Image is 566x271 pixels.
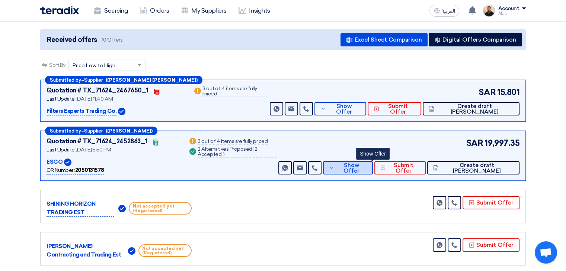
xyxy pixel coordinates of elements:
[84,128,103,133] span: Supplier
[47,96,75,102] span: Last Update
[47,147,75,153] span: Last Update
[381,104,415,115] span: Submit Offer
[45,76,202,84] div: –
[129,202,192,215] span: Not accepted yet (Registered)
[47,107,116,116] p: Filters Experts Trading Co.
[427,161,519,174] button: Create draft [PERSON_NAME]
[498,6,519,12] div: Account
[429,33,522,46] button: Digital Offers Comparison
[483,5,495,17] img: MAA_1717931611039.JPG
[76,96,113,102] span: [DATE] 11:40 AM
[233,3,276,19] a: Insights
[198,139,268,145] div: 3 out of 4 items are fully priced
[50,128,81,133] span: Submitted by
[252,146,254,152] span: (
[88,3,134,19] a: Sourcing
[463,196,519,209] button: Submit Offer
[387,163,420,174] span: Submit Offer
[202,86,268,97] div: 3 out of 4 items are fully priced
[368,102,421,115] button: Submit Offer
[47,158,63,167] p: ESCO
[47,242,124,259] p: [PERSON_NAME] Contracting and Trading Est
[479,86,496,98] span: SAR
[497,86,519,98] span: 15,801
[374,161,426,174] button: Submit Offer
[323,161,373,174] button: Show Offer
[47,137,147,146] div: Quotation # TX_71624_2452863_1
[64,159,71,166] img: Verified Account
[498,12,526,16] div: Alaa
[49,61,65,69] span: Sort By
[138,244,192,257] span: Not accepted yet (Registered)
[106,78,198,82] b: ([PERSON_NAME] [PERSON_NAME])
[106,128,153,133] b: ([PERSON_NAME])
[535,241,557,264] div: Open chat
[340,33,428,46] button: Excel Sheet Comparison
[118,108,125,115] img: Verified Account
[75,167,104,173] b: 2050131578
[47,35,97,45] span: Received offers
[40,6,79,14] img: Teradix logo
[463,238,519,252] button: Submit Offer
[76,147,111,153] span: [DATE] 5:50 PM
[175,3,232,19] a: My Suppliers
[436,104,514,115] span: Create draft [PERSON_NAME]
[50,78,81,82] span: Submitted by
[429,5,459,17] button: العربية
[440,163,514,174] span: Create draft [PERSON_NAME]
[485,137,519,149] span: 19,997.35
[198,147,277,158] div: 2 Alternatives Proposed
[223,151,225,157] span: )
[328,104,360,115] span: Show Offer
[134,3,175,19] a: Orders
[314,102,366,115] button: Show Offer
[441,9,455,14] span: العربية
[128,247,135,255] img: Verified Account
[423,102,519,115] button: Create draft [PERSON_NAME]
[356,148,390,160] div: Show Offer
[73,62,115,69] span: Price Low to High
[47,166,104,174] div: CR Number :
[336,163,367,174] span: Show Offer
[84,78,103,82] span: Supplier
[45,127,157,135] div: –
[466,137,483,149] span: SAR
[198,146,258,157] span: 2 Accepted,
[118,205,126,212] img: Verified Account
[47,86,148,95] div: Quotation # TX_71624_2467650_1
[102,36,123,43] span: 10 Offers
[47,200,114,217] p: SHINING HORIZON TRADING EST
